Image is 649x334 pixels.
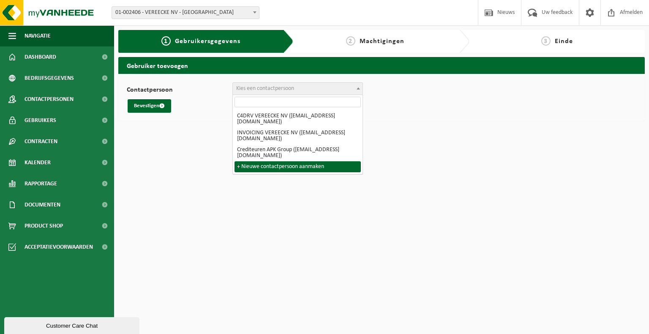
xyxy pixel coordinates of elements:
[128,99,171,113] button: Bevestigen
[161,36,171,46] span: 1
[25,131,57,152] span: Contracten
[25,46,56,68] span: Dashboard
[25,25,51,46] span: Navigatie
[112,6,259,19] span: 01-002406 - VEREECKE NV - HARELBEKE
[127,87,232,95] label: Contactpersoon
[25,236,93,258] span: Acceptatievoorwaarden
[175,38,240,45] span: Gebruikersgegevens
[25,68,74,89] span: Bedrijfsgegevens
[112,7,259,19] span: 01-002406 - VEREECKE NV - HARELBEKE
[118,57,645,73] h2: Gebruiker toevoegen
[25,89,74,110] span: Contactpersonen
[25,194,60,215] span: Documenten
[235,111,361,128] li: C4DRV VEREECKE NV ([EMAIL_ADDRESS][DOMAIN_NAME])
[25,110,56,131] span: Gebruikers
[25,215,63,236] span: Product Shop
[541,36,551,46] span: 3
[25,152,51,173] span: Kalender
[235,161,361,172] li: + Nieuwe contactpersoon aanmaken
[555,38,573,45] span: Einde
[4,315,141,334] iframe: chat widget
[25,173,57,194] span: Rapportage
[346,36,355,46] span: 2
[360,38,404,45] span: Machtigingen
[235,128,361,144] li: INVOICING VEREECKE NV ([EMAIL_ADDRESS][DOMAIN_NAME])
[235,144,361,161] li: Crediteuren APK Group ([EMAIL_ADDRESS][DOMAIN_NAME])
[236,85,294,92] span: Kies een contactpersoon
